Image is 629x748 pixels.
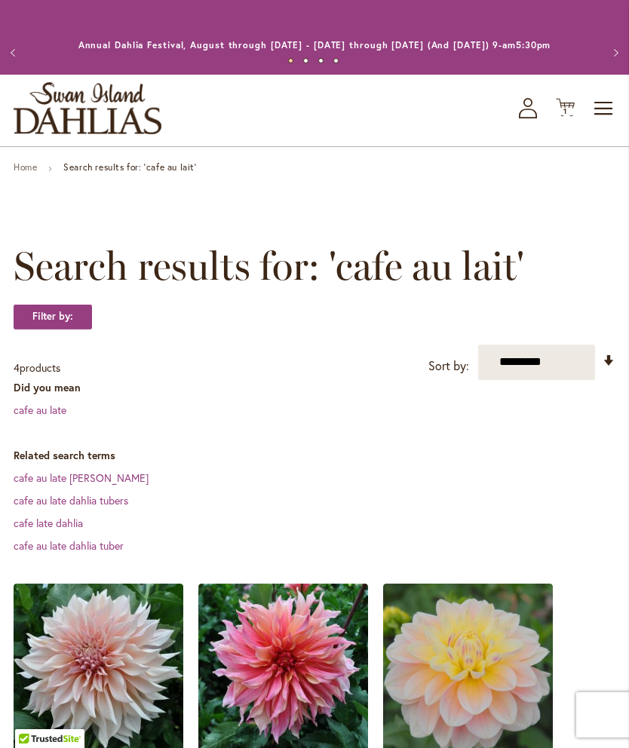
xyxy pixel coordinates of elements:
label: Sort by: [428,352,469,380]
a: cafe au late [PERSON_NAME] [14,471,149,485]
a: Annual Dahlia Festival, August through [DATE] - [DATE] through [DATE] (And [DATE]) 9-am5:30pm [78,39,551,51]
button: Next [599,38,629,68]
dt: Did you mean [14,380,615,395]
iframe: Launch Accessibility Center [11,694,54,737]
button: 2 of 4 [303,58,308,63]
a: store logo [14,82,161,134]
dt: Related search terms [14,448,615,463]
button: 4 of 4 [333,58,339,63]
button: 1 of 4 [288,58,293,63]
strong: Search results for: 'cafe au lait' [63,161,196,173]
span: Search results for: 'cafe au lait' [14,244,524,289]
a: Home [14,161,37,173]
a: cafe au late dahlia tubers [14,493,128,507]
button: 3 of 4 [318,58,324,63]
button: 1 [556,98,575,118]
a: cafe au late dahlia tuber [14,538,124,553]
span: 4 [14,360,20,375]
a: cafe au late [14,403,66,417]
span: 1 [563,106,567,116]
strong: Filter by: [14,304,92,330]
a: cafe late dahlia [14,516,83,530]
p: products [14,356,60,380]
